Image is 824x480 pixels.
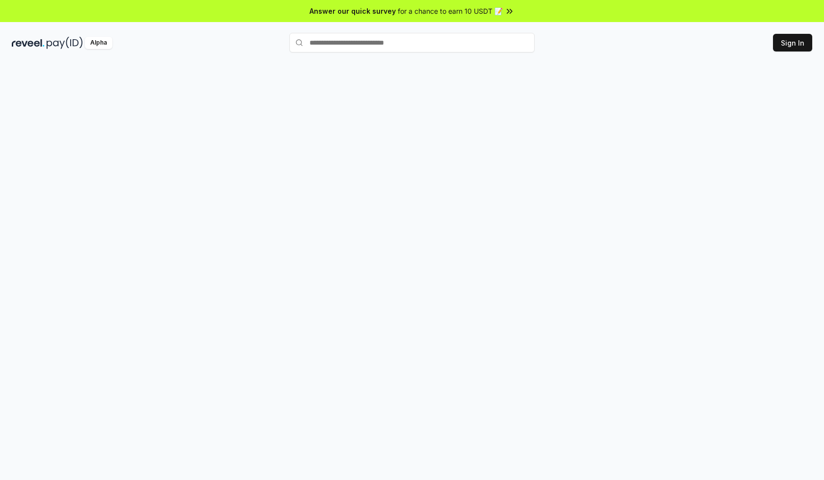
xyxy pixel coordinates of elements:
[85,37,112,49] div: Alpha
[773,34,812,51] button: Sign In
[47,37,83,49] img: pay_id
[12,37,45,49] img: reveel_dark
[309,6,396,16] span: Answer our quick survey
[398,6,503,16] span: for a chance to earn 10 USDT 📝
